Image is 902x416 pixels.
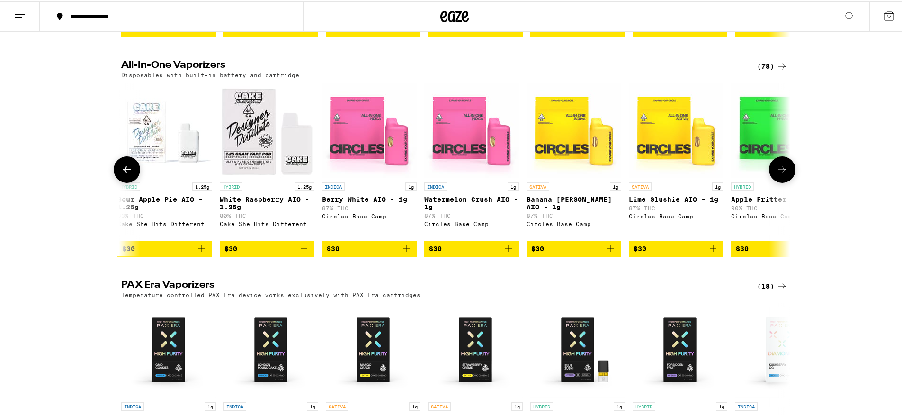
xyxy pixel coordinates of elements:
p: 1g [405,181,417,190]
p: Lime Slushie AIO - 1g [629,194,723,202]
span: $30 [122,244,135,251]
img: Circles Base Camp - Watermelon Crush AIO - 1g [424,81,519,176]
p: 1g [614,401,625,409]
img: PAX - Pax Diamonds : Kushberry OG - 1g [735,301,830,396]
p: 1.25g [192,181,212,190]
p: 87% THC [629,204,723,210]
h2: All-In-One Vaporizers [121,59,741,71]
a: Open page for Watermelon Crush AIO - 1g from Circles Base Camp [424,81,519,239]
p: 1g [409,401,420,409]
p: 87% THC [527,211,621,217]
img: Circles Base Camp - Apple Fritter AIO - 1g [731,81,826,176]
p: SATIVA [428,401,451,409]
p: 87% THC [424,211,519,217]
span: Hi. Need any help? [6,7,68,14]
img: PAX - Pax High Purity: Strawberry Creme - 1g [428,301,523,396]
img: Circles Base Camp - Lime Slushie AIO - 1g [629,81,723,176]
p: 90% THC [731,204,826,210]
button: Add to bag [424,239,519,255]
button: Add to bag [527,239,621,255]
span: $30 [224,244,237,251]
p: 1g [508,181,519,190]
button: Add to bag [220,239,314,255]
button: Add to bag [322,239,417,255]
p: 1.25g [295,181,314,190]
div: Circles Base Camp [629,212,723,218]
p: Berry White AIO - 1g [322,194,417,202]
a: Open page for White Raspberry AIO - 1.25g from Cake She Hits Different [220,81,314,239]
div: Cake She Hits Different [220,219,314,226]
div: Circles Base Camp [322,212,417,218]
p: 1g [712,181,723,190]
img: Circles Base Camp - Berry White AIO - 1g [322,81,417,176]
p: 1g [716,401,727,409]
button: Add to bag [731,239,826,255]
p: INDICA [735,401,758,409]
a: Open page for Berry White AIO - 1g from Circles Base Camp [322,81,417,239]
div: Circles Base Camp [731,212,826,218]
p: HYBRID [731,181,754,190]
p: SATIVA [527,181,549,190]
p: INDICA [223,401,246,409]
img: PAX - Pax High Purity: GMO Cookies - 1g [121,301,216,396]
a: (78) [757,59,788,71]
p: Banana [PERSON_NAME] AIO - 1g [527,194,621,209]
img: PAX - Pax High Purity: London Pound Cake - 1g [223,301,318,396]
div: Circles Base Camp [424,219,519,226]
p: Apple Fritter AIO - 1g [731,194,826,202]
button: Add to bag [629,239,723,255]
a: Open page for Banana Runtz AIO - 1g from Circles Base Camp [527,81,621,239]
span: $30 [327,244,339,251]
span: $30 [429,244,442,251]
p: 1g [205,401,216,409]
p: Sour Apple Pie AIO - 1.25g [117,194,212,209]
a: (18) [757,279,788,290]
div: Circles Base Camp [527,219,621,226]
a: Open page for Sour Apple Pie AIO - 1.25g from Cake She Hits Different [117,81,212,239]
p: 87% THC [322,204,417,210]
img: PAX - High Purity: Blue Zushi - 1g [530,301,625,396]
p: INDICA [424,181,447,190]
div: Cake She Hits Different [117,219,212,226]
p: HYBRID [117,181,140,190]
p: HYBRID [633,401,655,409]
p: SATIVA [629,181,652,190]
span: $30 [736,244,749,251]
span: $30 [531,244,544,251]
p: Disposables with built-in battery and cartridge. [121,71,303,77]
p: HYBRID [530,401,553,409]
p: 1g [610,181,621,190]
p: 1g [307,401,318,409]
h2: PAX Era Vaporizers [121,279,741,290]
p: SATIVA [326,401,348,409]
p: 1g [511,401,523,409]
a: Open page for Lime Slushie AIO - 1g from Circles Base Camp [629,81,723,239]
p: INDICA [121,401,144,409]
img: Cake She Hits Different - White Raspberry AIO - 1.25g [220,81,314,176]
p: White Raspberry AIO - 1.25g [220,194,314,209]
p: 83% THC [117,211,212,217]
button: Add to bag [117,239,212,255]
img: Circles Base Camp - Banana Runtz AIO - 1g [527,81,621,176]
span: $30 [634,244,646,251]
p: INDICA [322,181,345,190]
a: Open page for Apple Fritter AIO - 1g from Circles Base Camp [731,81,826,239]
img: PAX - High Purity: Mango Crack - 1g [326,301,420,396]
p: 80% THC [220,211,314,217]
p: Temperature controlled PAX Era device works exclusively with PAX Era cartridges. [121,290,424,297]
p: HYBRID [220,181,242,190]
img: PAX - Pax High Purity: Forbidden Fruit - 1g [633,301,727,396]
img: Cake She Hits Different - Sour Apple Pie AIO - 1.25g [117,81,212,176]
p: Watermelon Crush AIO - 1g [424,194,519,209]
